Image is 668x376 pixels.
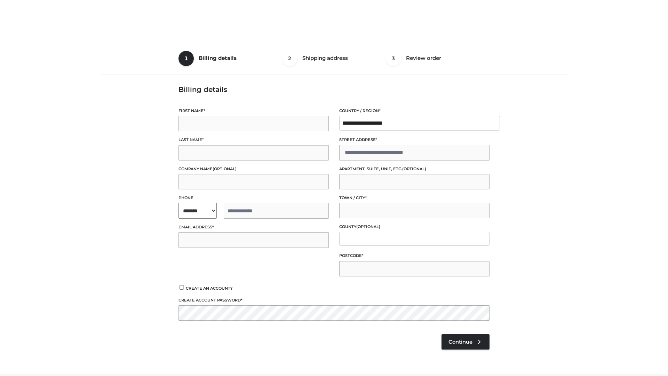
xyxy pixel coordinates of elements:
span: Create an account? [186,286,233,291]
span: (optional) [213,166,237,171]
label: Last name [178,136,329,143]
a: Continue [442,334,490,350]
label: Create account password [178,297,490,304]
label: Country / Region [339,108,490,114]
label: Town / City [339,195,490,201]
span: (optional) [356,224,380,229]
label: County [339,224,490,230]
span: Review order [406,55,441,61]
label: Apartment, suite, unit, etc. [339,166,490,172]
span: Shipping address [302,55,348,61]
label: Street address [339,136,490,143]
span: Billing details [199,55,237,61]
span: 3 [386,51,401,66]
span: 2 [282,51,297,66]
span: 1 [178,51,194,66]
label: First name [178,108,329,114]
span: (optional) [402,166,426,171]
span: Continue [448,339,472,345]
label: Company name [178,166,329,172]
input: Create an account? [178,285,185,290]
label: Phone [178,195,329,201]
label: Email address [178,224,329,230]
h3: Billing details [178,85,490,94]
label: Postcode [339,252,490,259]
